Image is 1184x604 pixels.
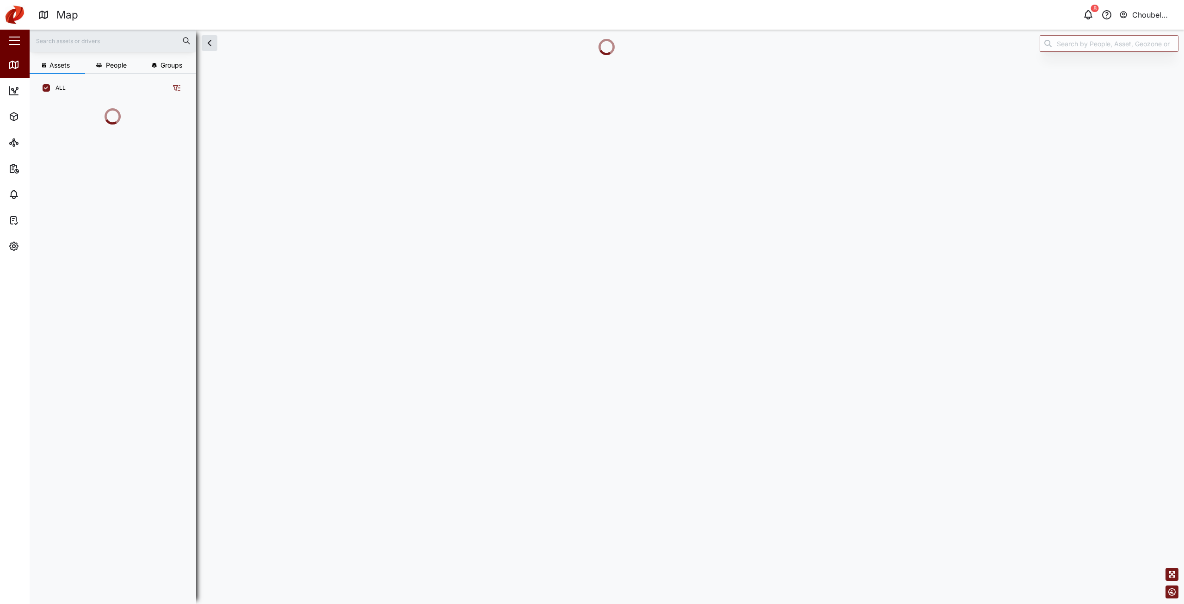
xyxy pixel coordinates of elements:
div: 8 [1091,5,1099,12]
div: grid [37,139,196,597]
span: Assets [49,62,70,68]
div: Choubel Lamera [1132,9,1176,21]
input: Search assets or drivers [35,34,191,48]
div: Map [56,7,78,23]
label: ALL [50,84,66,92]
input: Search by People, Asset, Geozone or Place [1040,35,1178,52]
div: Tasks [24,215,49,225]
div: Alarms [24,189,53,199]
button: Choubel Lamera [1119,8,1177,21]
div: Reports [24,163,55,174]
div: Map [24,60,45,70]
div: Dashboard [24,86,66,96]
div: Settings [24,241,57,251]
img: Main Logo [5,5,25,25]
div: Sites [24,137,46,148]
span: Groups [160,62,182,68]
span: People [106,62,127,68]
div: Assets [24,112,53,122]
